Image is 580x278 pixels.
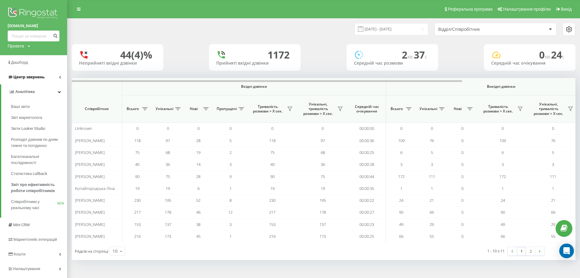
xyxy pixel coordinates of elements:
span: 0 [167,126,169,131]
span: c [425,53,427,60]
span: Тривалість розмови > Х сек. [250,104,285,114]
a: Звіти Looker Studio [11,123,67,134]
span: Тривалість розмови > Х сек. [481,104,516,114]
a: Звіт про ефективність роботи співробітників [11,179,67,196]
span: Статистика callback [11,171,47,177]
span: 118 [134,138,141,143]
span: 173 [319,233,326,239]
span: 19 [270,186,275,191]
span: 68 [166,150,170,155]
span: 55 [430,233,434,239]
span: 178 [319,209,326,215]
span: [PERSON_NAME] [75,233,105,239]
div: Проекти [8,43,24,49]
span: 172 [499,174,506,179]
span: Середній час очікування [352,104,381,114]
span: 0 [431,126,433,131]
span: 0 [461,150,463,155]
span: [PERSON_NAME] [75,174,105,179]
span: Всього [389,106,404,111]
span: 1 [431,186,433,191]
span: 37 [414,48,427,61]
span: 36 [321,162,325,167]
span: 21 [551,198,555,203]
a: Розподіл дзвінків по дням тижня та погодинно [11,134,67,151]
span: 28 [196,138,200,143]
span: 0 [461,126,463,131]
span: 12 [228,209,232,215]
span: 2 [229,150,232,155]
span: 68 [321,150,325,155]
span: [PERSON_NAME] [75,162,105,167]
a: Аналiтика [1,84,67,99]
span: Mini CRM [13,223,30,227]
span: Співробітник [77,106,117,111]
span: 0 [229,126,232,131]
span: Дашборд [11,60,28,65]
span: 90 [501,209,505,215]
a: Ваші звіти [11,101,67,112]
span: 40 [135,162,139,167]
a: 2 [526,247,535,255]
span: 3 [431,162,433,167]
span: 97 [166,138,170,143]
span: Вихід [561,7,572,12]
span: Звіт маркетолога [11,115,42,121]
span: 0 [461,138,463,143]
span: 1 [552,186,554,191]
span: Розподіл дзвінків по дням тижня та погодинно [11,137,64,149]
span: 66 [501,233,505,239]
span: 66 [430,209,434,215]
span: 111 [550,174,556,179]
span: 24 [501,198,505,203]
span: 0 [461,209,463,215]
div: 1172 [268,49,290,61]
span: 111 [429,174,435,179]
span: 1 [229,186,232,191]
span: хв [407,53,414,60]
span: хв [545,53,551,60]
span: 0 [461,198,463,203]
span: 0 [322,126,324,131]
span: c [562,53,564,60]
span: 173 [165,233,171,239]
span: 19 [166,186,170,191]
span: Рядків на сторінці [75,248,108,254]
div: 10 [113,248,117,254]
span: Нові [186,106,201,111]
span: 9 [229,174,232,179]
span: 195 [319,198,326,203]
td: 00:00:36 [348,134,386,146]
a: Статистика callback [11,168,67,179]
span: 3 [229,162,232,167]
span: 230 [269,198,276,203]
span: 3 [400,162,402,167]
span: 153 [269,222,276,227]
span: Унікальні, тривалість розмови > Х сек. [301,102,336,116]
span: Реферальна програма [448,7,493,12]
td: 00:00:35 [348,183,386,194]
span: Звіт про ефективність роботи співробітників [11,182,64,194]
div: Середній час очікування [491,61,568,66]
span: 0 [197,126,200,131]
span: 137 [165,222,171,227]
div: Неприйняті вхідні дзвінки [79,61,156,66]
span: Ваші звіти [11,104,30,110]
span: 49 [501,222,505,227]
span: 19 [321,186,325,191]
span: 3 [552,162,554,167]
span: 19 [196,150,200,155]
a: Багатоканальні послідовності [11,151,67,168]
input: Пошук за номером [8,30,59,41]
span: Пропущені [217,106,237,111]
a: 1 [517,247,526,255]
div: Open Intercom Messenger [559,244,574,258]
span: 52 [196,198,200,203]
span: 90 [270,174,275,179]
span: 36 [166,162,170,167]
a: Співробітники у реальному часіNEW [11,196,67,213]
span: [PERSON_NAME] [75,150,105,155]
span: 217 [134,209,141,215]
span: 216 [269,233,276,239]
span: Unknown [75,126,92,131]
